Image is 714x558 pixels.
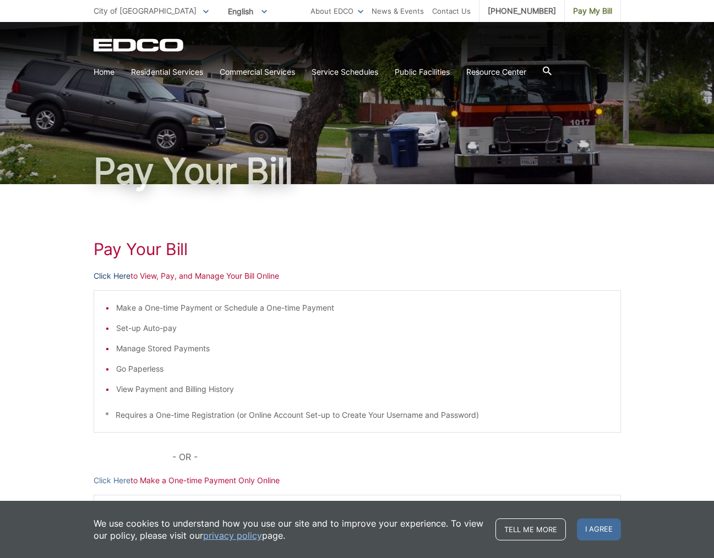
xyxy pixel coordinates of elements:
[94,270,130,282] a: Click Here
[94,270,621,282] p: to View, Pay, and Manage Your Bill Online
[466,66,526,78] a: Resource Center
[116,302,609,314] li: Make a One-time Payment or Schedule a One-time Payment
[577,518,621,540] span: I agree
[116,322,609,334] li: Set-up Auto-pay
[172,449,620,465] p: - OR -
[432,5,471,17] a: Contact Us
[94,239,621,259] h1: Pay Your Bill
[94,517,484,542] p: We use cookies to understand how you use our site and to improve your experience. To view our pol...
[94,66,115,78] a: Home
[94,38,185,52] a: EDCD logo. Return to the homepage.
[94,6,197,15] span: City of [GEOGRAPHIC_DATA]
[131,66,203,78] a: Residential Services
[372,5,424,17] a: News & Events
[220,2,275,20] span: English
[94,153,621,189] h1: Pay Your Bill
[116,383,609,395] li: View Payment and Billing History
[220,66,295,78] a: Commercial Services
[312,66,378,78] a: Service Schedules
[310,5,363,17] a: About EDCO
[395,66,450,78] a: Public Facilities
[116,342,609,355] li: Manage Stored Payments
[573,5,612,17] span: Pay My Bill
[105,409,609,421] p: * Requires a One-time Registration (or Online Account Set-up to Create Your Username and Password)
[94,474,130,487] a: Click Here
[495,518,566,540] a: Tell me more
[203,529,262,542] a: privacy policy
[94,474,621,487] p: to Make a One-time Payment Only Online
[116,363,609,375] li: Go Paperless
